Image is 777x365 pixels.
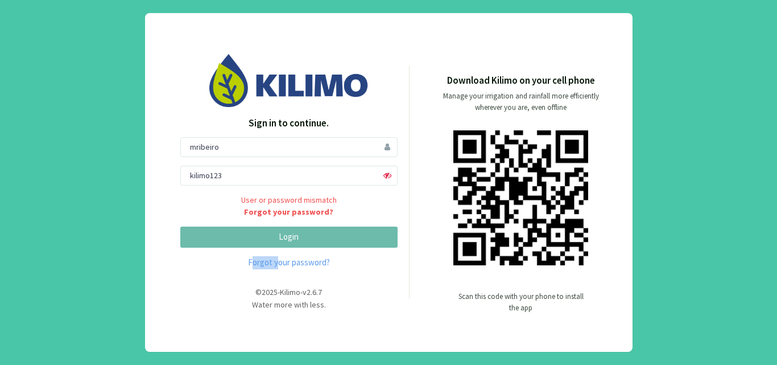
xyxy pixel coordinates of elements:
p: Scan this code with your phone to install the app [458,291,584,314]
span: 2025 [262,287,278,297]
a: Forgot your password? [180,206,398,218]
p: Login [190,231,388,244]
a: Forgot your password? [180,256,398,269]
span: - [278,287,280,297]
input: Password [180,166,398,186]
button: Login [180,227,398,248]
p: Manage your irrigation and rainfall more efficiently wherever you are, even offline [433,91,609,113]
img: qr code [453,130,588,265]
span: User or password mismatch [180,194,398,219]
span: - [300,287,303,297]
p: Sign in to continue. [180,116,398,131]
input: User [180,137,398,157]
span: © [255,287,262,297]
p: Download Kilimo on your cell phone [447,73,595,88]
span: Kilimo [280,287,300,297]
span: Water more with less. [252,300,326,310]
img: Image [209,54,369,107]
span: v2.6.7 [303,287,322,297]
